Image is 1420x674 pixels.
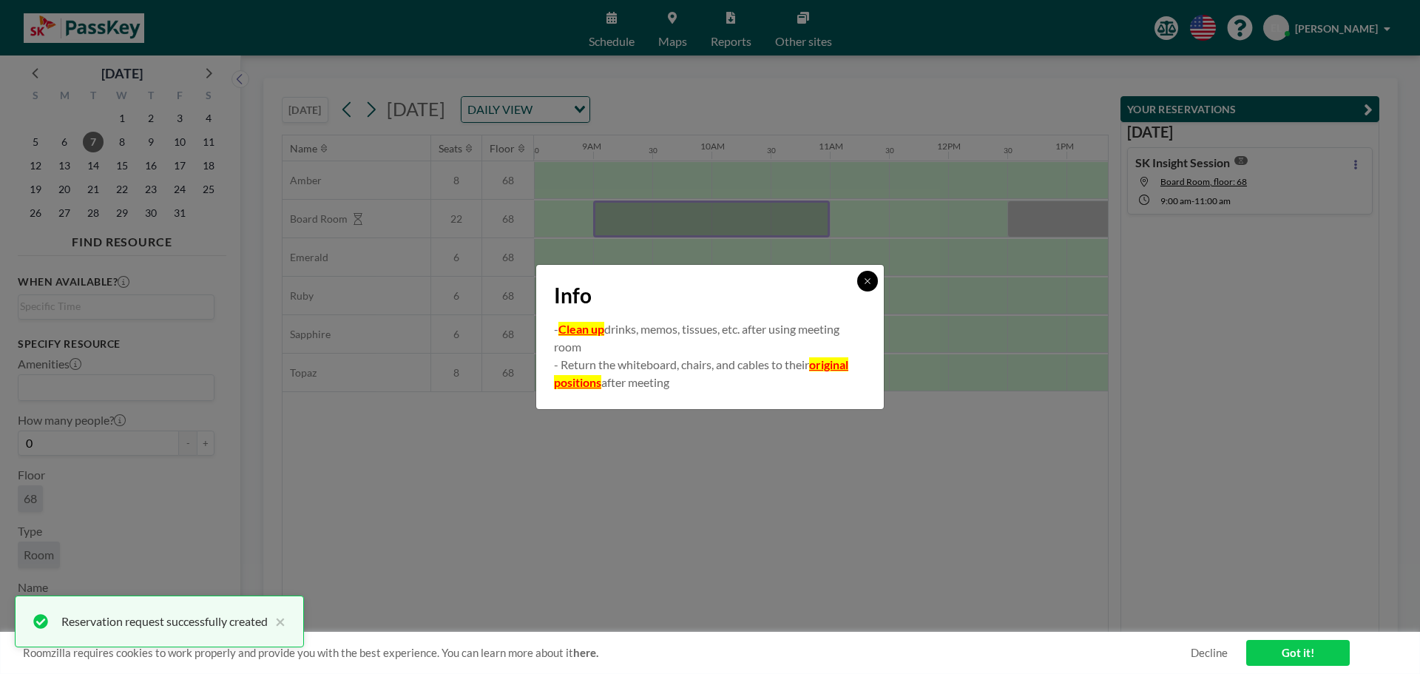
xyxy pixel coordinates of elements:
[554,283,592,309] span: Info
[23,646,1191,660] span: Roomzilla requires cookies to work properly and provide you with the best experience. You can lea...
[1191,646,1228,660] a: Decline
[558,322,604,336] u: Clean up
[1246,640,1350,666] a: Got it!
[573,646,598,659] a: here.
[61,613,268,630] div: Reservation request successfully created
[268,613,285,630] button: close
[554,320,866,356] p: - drinks, memos, tissues, etc. after using meeting room
[554,356,866,391] p: - Return the whiteboard, chairs, and cables to their after meeting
